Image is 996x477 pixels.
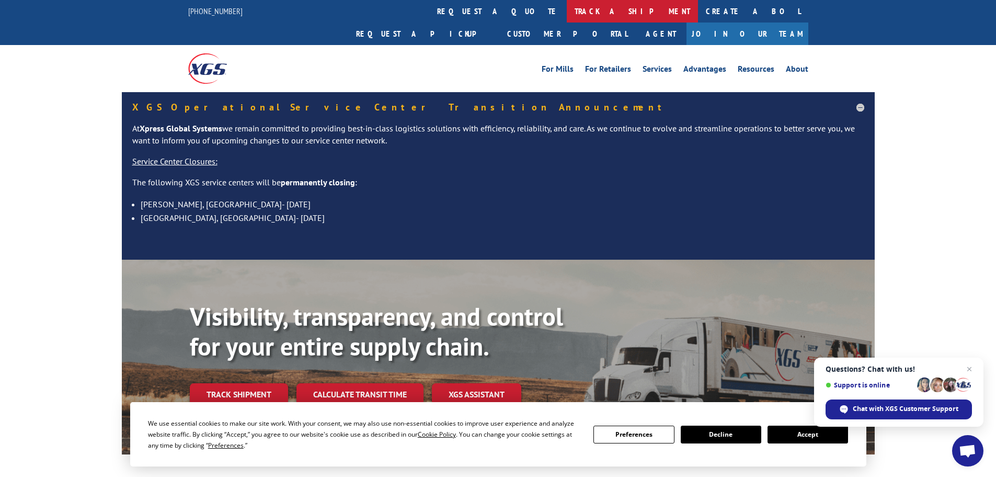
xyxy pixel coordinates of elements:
h5: XGS Operational Service Center Transition Announcement [132,103,864,112]
a: Track shipment [190,383,288,405]
a: Agent [635,23,686,45]
span: Preferences [208,441,244,450]
div: Cookie Consent Prompt [130,402,866,467]
button: Preferences [593,426,674,443]
span: Chat with XGS Customer Support [826,400,972,419]
a: XGS ASSISTANT [432,383,521,406]
a: Advantages [683,65,726,76]
a: Services [643,65,672,76]
a: Calculate transit time [296,383,423,406]
a: For Mills [542,65,574,76]
a: Join Our Team [686,23,808,45]
span: Support is online [826,381,913,389]
span: Chat with XGS Customer Support [853,404,958,414]
strong: Xpress Global Systems [140,123,222,134]
div: We use essential cookies to make our site work. With your consent, we may also use non-essential ... [148,418,581,451]
p: At we remain committed to providing best-in-class logistics solutions with efficiency, reliabilit... [132,123,864,156]
a: Request a pickup [348,23,499,45]
p: The following XGS service centers will be : [132,176,864,197]
a: Open chat [952,435,983,467]
li: [GEOGRAPHIC_DATA], [GEOGRAPHIC_DATA]- [DATE] [141,211,864,225]
a: [PHONE_NUMBER] [188,6,243,16]
u: Service Center Closures: [132,156,217,167]
span: Cookie Policy [418,430,456,439]
span: Questions? Chat with us! [826,365,972,373]
strong: permanently closing [281,177,355,187]
button: Accept [768,426,848,443]
a: Resources [738,65,774,76]
b: Visibility, transparency, and control for your entire supply chain. [190,300,563,363]
a: About [786,65,808,76]
a: For Retailers [585,65,631,76]
a: Customer Portal [499,23,635,45]
button: Decline [681,426,761,443]
li: [PERSON_NAME], [GEOGRAPHIC_DATA]- [DATE] [141,197,864,211]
